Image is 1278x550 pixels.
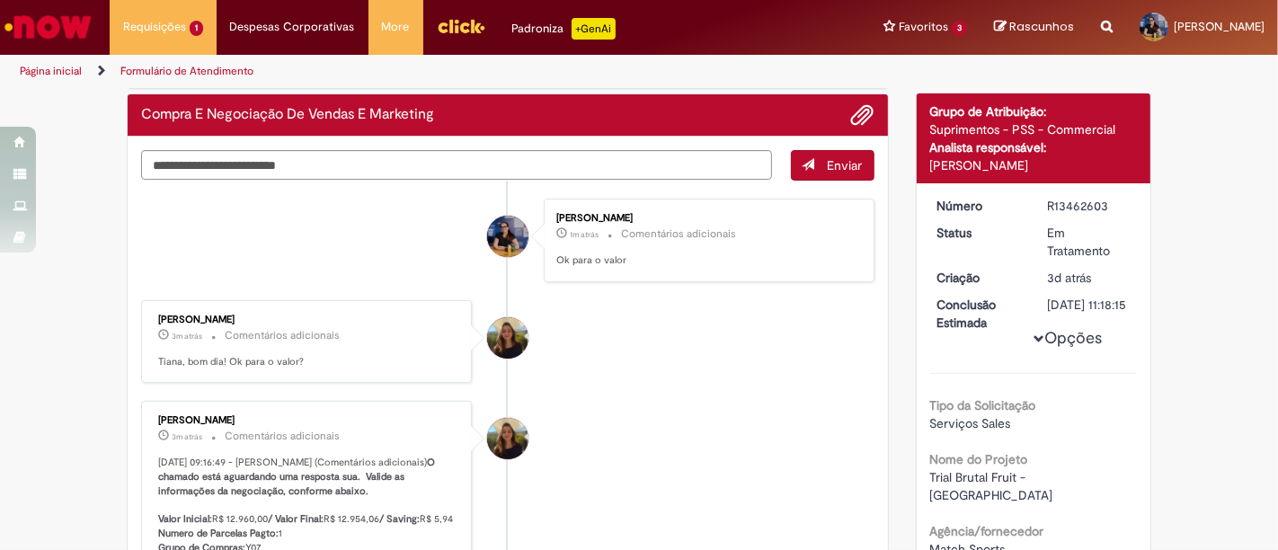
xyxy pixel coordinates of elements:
[225,429,340,444] small: Comentários adicionais
[158,315,457,325] div: [PERSON_NAME]
[930,120,1138,138] div: Suprimentos - PSS - Commercial
[556,253,856,268] p: Ok para o valor
[952,21,967,36] span: 3
[791,150,874,181] button: Enviar
[994,19,1074,36] a: Rascunhos
[13,55,839,88] ul: Trilhas de página
[190,21,203,36] span: 1
[437,13,485,40] img: click_logo_yellow_360x200.png
[851,103,874,127] button: Adicionar anexos
[930,523,1044,539] b: Agência/fornecedor
[120,64,253,78] a: Formulário de Atendimento
[556,213,856,224] div: [PERSON_NAME]
[172,331,202,342] time: 01/09/2025 09:17:16
[930,102,1138,120] div: Grupo de Atribuição:
[158,355,457,369] p: Tiana, bom dia! Ok para o valor?
[512,18,616,40] div: Padroniza
[924,197,1034,215] dt: Número
[141,150,772,180] textarea: Digite sua mensagem aqui...
[828,157,863,173] span: Enviar
[20,64,82,78] a: Página inicial
[141,107,434,123] h2: Compra E Negociação De Vendas E Marketing Histórico de tíquete
[379,512,420,526] b: / Saving:
[1047,270,1091,286] span: 3d atrás
[1047,296,1131,314] div: [DATE] 11:18:15
[487,418,528,459] div: Lara Moccio Breim Solera
[2,9,94,45] img: ServiceNow
[158,527,279,540] b: Numero de Parcelas Pagto:
[570,229,599,240] time: 01/09/2025 09:18:58
[172,431,202,442] span: 3m atrás
[930,415,1011,431] span: Serviços Sales
[930,451,1028,467] b: Nome do Projeto
[230,18,355,36] span: Despesas Corporativas
[621,226,736,242] small: Comentários adicionais
[1047,224,1131,260] div: Em Tratamento
[158,415,457,426] div: [PERSON_NAME]
[172,331,202,342] span: 3m atrás
[487,216,528,257] div: Tiana Leandro Urbano Fedrigo
[570,229,599,240] span: 1m atrás
[158,456,438,526] b: O chamado está aguardando uma resposta sua. Valide as informações da negociação, conforme abaixo....
[930,156,1138,174] div: [PERSON_NAME]
[225,328,340,343] small: Comentários adicionais
[930,397,1036,413] b: Tipo da Solicitação
[572,18,616,40] p: +GenAi
[268,512,324,526] b: / Valor Final:
[123,18,186,36] span: Requisições
[382,18,410,36] span: More
[1009,18,1074,35] span: Rascunhos
[924,269,1034,287] dt: Criação
[899,18,948,36] span: Favoritos
[930,469,1053,503] span: Trial Brutal Fruit - [GEOGRAPHIC_DATA]
[1047,270,1091,286] time: 29/08/2025 14:15:58
[930,138,1138,156] div: Analista responsável:
[487,317,528,359] div: Lara Moccio Breim Solera
[172,431,202,442] time: 01/09/2025 09:16:49
[1047,269,1131,287] div: 29/08/2025 14:15:58
[1174,19,1265,34] span: [PERSON_NAME]
[924,224,1034,242] dt: Status
[1047,197,1131,215] div: R13462603
[924,296,1034,332] dt: Conclusão Estimada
